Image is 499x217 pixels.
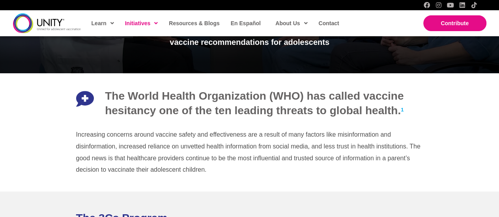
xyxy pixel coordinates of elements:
span: The World Health Organization (WHO) has called vaccine hesitancy one of the ten leading threats t... [105,90,404,116]
a: About Us [271,14,310,32]
span: Resources & Blogs [169,20,219,26]
a: En Español [227,14,264,32]
span: En Español [231,20,261,26]
a: TikTok [471,2,477,8]
img: unity-logo-dark [13,13,81,33]
span: About Us [275,17,307,29]
a: Facebook [424,2,430,8]
span: Learn [92,17,114,29]
a: 1 [401,104,404,117]
span: Contribute [441,20,469,26]
a: Contribute [423,15,486,31]
p: Increasing concerns around vaccine safety and effectiveness are a result of many factors like mis... [76,129,423,176]
a: YouTube [447,2,454,8]
sup: 1 [401,107,404,113]
span: Contact [318,20,339,26]
a: Contact [314,14,342,32]
a: LinkedIn [459,2,465,8]
span: Initiatives [125,17,158,29]
a: Instagram [435,2,442,8]
a: Resources & Blogs [165,14,222,32]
